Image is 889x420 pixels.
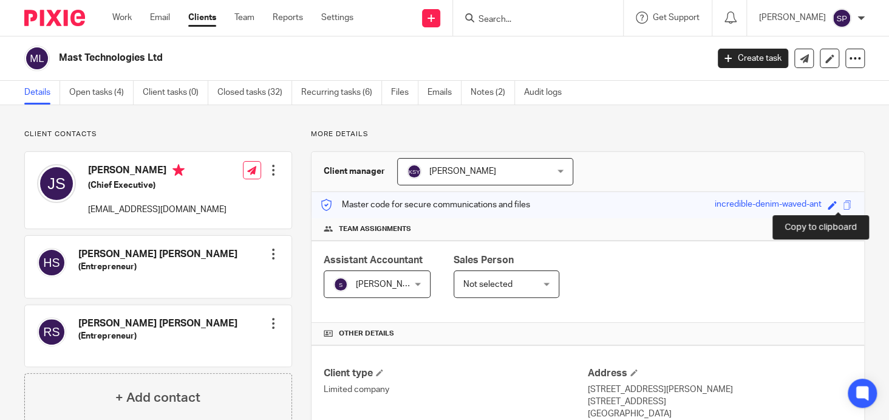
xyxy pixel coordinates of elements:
[588,384,852,396] p: [STREET_ADDRESS][PERSON_NAME]
[69,81,134,105] a: Open tasks (4)
[217,81,292,105] a: Closed tasks (32)
[88,164,227,179] h4: [PERSON_NAME]
[143,81,208,105] a: Client tasks (0)
[356,280,430,289] span: [PERSON_NAME] S
[832,9,851,28] img: svg%3E
[37,248,66,277] img: svg%3E
[324,255,423,265] span: Assistant Accountant
[429,167,496,176] span: [PERSON_NAME]
[471,81,515,105] a: Notes (2)
[78,330,237,342] h5: (Entrepreneur)
[333,277,348,292] img: svg%3E
[588,408,852,420] p: [GEOGRAPHIC_DATA]
[234,12,254,24] a: Team
[339,329,394,339] span: Other details
[273,12,303,24] a: Reports
[324,165,385,177] h3: Client manager
[24,46,50,71] img: svg%3E
[324,384,588,396] p: Limited company
[454,255,514,265] span: Sales Person
[321,199,530,211] p: Master code for secure communications and files
[78,317,237,330] h4: [PERSON_NAME] [PERSON_NAME]
[78,248,237,261] h4: [PERSON_NAME] [PERSON_NAME]
[24,10,85,26] img: Pixie
[339,224,411,234] span: Team assignments
[407,164,421,179] img: svg%3E
[24,81,60,105] a: Details
[477,15,587,26] input: Search
[463,280,513,289] span: Not selected
[112,12,132,24] a: Work
[653,13,700,22] span: Get Support
[324,367,588,380] h4: Client type
[311,129,865,139] p: More details
[759,12,826,24] p: [PERSON_NAME]
[88,179,227,191] h5: (Chief Executive)
[321,12,353,24] a: Settings
[188,12,216,24] a: Clients
[718,49,788,68] a: Create task
[715,198,822,212] div: incredible-denim-waved-ant
[172,164,185,176] i: Primary
[588,396,852,408] p: [STREET_ADDRESS]
[88,204,227,216] p: [EMAIL_ADDRESS][DOMAIN_NAME]
[78,261,237,273] h5: (Entrepreneur)
[115,388,200,407] h4: + Add contact
[524,81,571,105] a: Audit logs
[427,81,462,105] a: Emails
[391,81,418,105] a: Files
[301,81,382,105] a: Recurring tasks (6)
[37,164,76,203] img: svg%3E
[150,12,170,24] a: Email
[37,317,66,346] img: svg%3E
[59,52,571,64] h2: Mast Technologies Ltd
[588,367,852,380] h4: Address
[24,129,292,139] p: Client contacts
